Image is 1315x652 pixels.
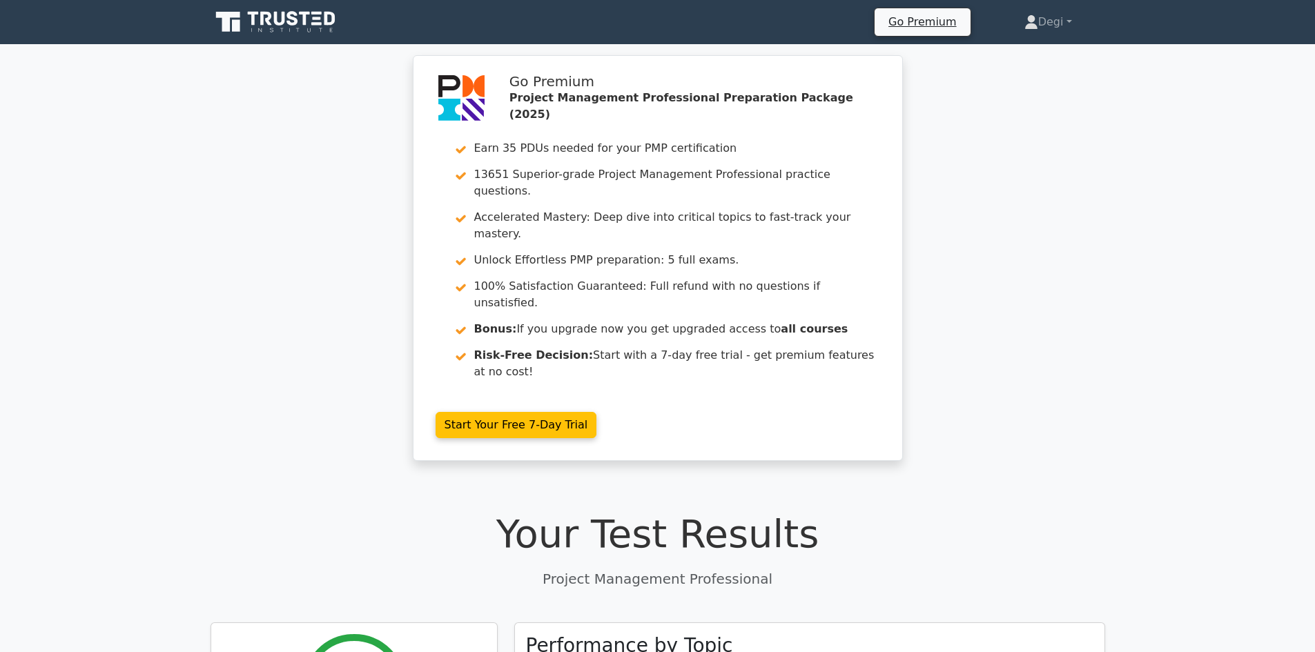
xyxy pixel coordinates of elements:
[211,511,1105,557] h1: Your Test Results
[211,569,1105,589] p: Project Management Professional
[436,412,597,438] a: Start Your Free 7-Day Trial
[880,12,964,31] a: Go Premium
[991,8,1105,36] a: Degi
